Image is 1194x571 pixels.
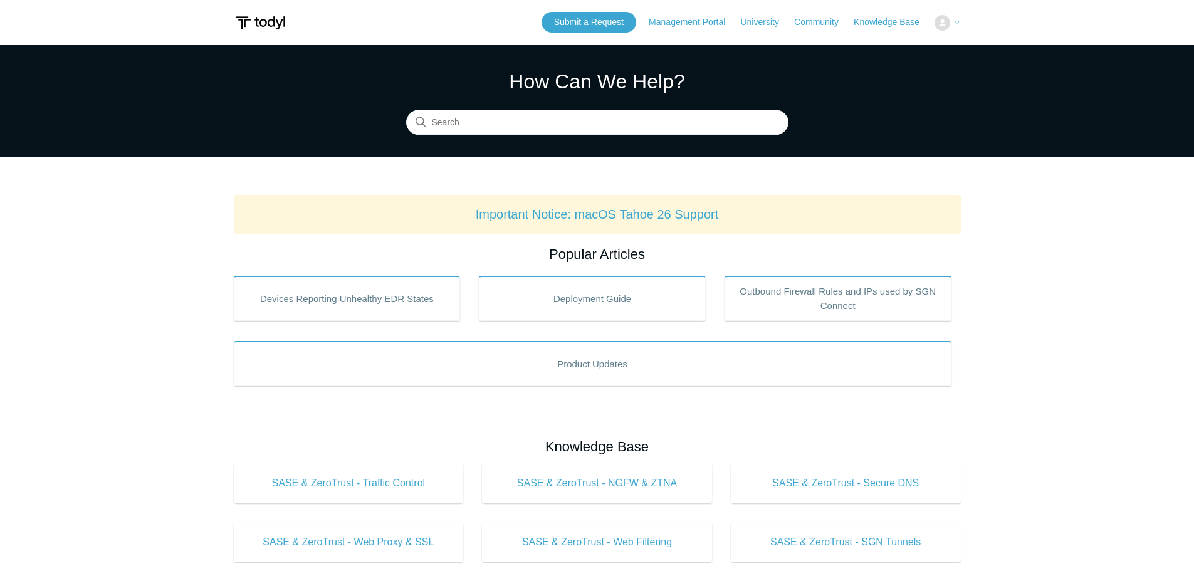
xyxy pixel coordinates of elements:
a: Submit a Request [542,12,636,33]
span: SASE & ZeroTrust - Secure DNS [750,476,942,491]
span: SASE & ZeroTrust - Web Filtering [501,535,693,550]
a: Outbound Firewall Rules and IPs used by SGN Connect [725,276,951,321]
a: Deployment Guide [479,276,706,321]
img: Todyl Support Center Help Center home page [234,11,287,34]
a: SASE & ZeroTrust - Web Proxy & SSL [234,522,464,562]
a: Management Portal [649,16,738,29]
input: Search [406,110,788,135]
a: SASE & ZeroTrust - Secure DNS [731,463,961,503]
h2: Popular Articles [234,244,961,265]
a: Knowledge Base [854,16,932,29]
h1: How Can We Help? [406,66,788,97]
a: University [740,16,791,29]
span: SASE & ZeroTrust - Web Proxy & SSL [253,535,445,550]
a: SASE & ZeroTrust - Traffic Control [234,463,464,503]
span: SASE & ZeroTrust - NGFW & ZTNA [501,476,693,491]
a: Devices Reporting Unhealthy EDR States [234,276,461,321]
a: Important Notice: macOS Tahoe 26 Support [476,207,719,221]
span: SASE & ZeroTrust - Traffic Control [253,476,445,491]
a: SASE & ZeroTrust - NGFW & ZTNA [482,463,712,503]
a: Product Updates [234,341,951,386]
span: SASE & ZeroTrust - SGN Tunnels [750,535,942,550]
a: SASE & ZeroTrust - Web Filtering [482,522,712,562]
h2: Knowledge Base [234,436,961,457]
a: Community [794,16,851,29]
a: SASE & ZeroTrust - SGN Tunnels [731,522,961,562]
